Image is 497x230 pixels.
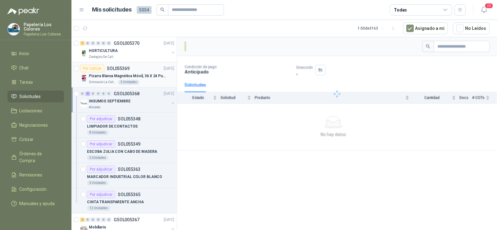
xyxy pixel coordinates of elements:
[7,7,39,15] img: Logo peakr
[89,54,113,59] p: Zoologico De Cali
[89,80,117,85] p: Gimnasio La Colina
[85,41,90,45] div: 0
[96,218,101,222] div: 0
[118,117,140,121] p: SOL055348
[87,174,162,180] p: MARCADOR INDUSTRIAL COLOR BLANCO
[80,218,85,222] div: 2
[394,7,407,13] div: Todas
[91,41,95,45] div: 0
[85,92,90,96] div: 4
[118,80,139,85] div: 3 Unidades
[485,3,493,9] span: 20
[453,22,490,34] button: No Leídos
[19,150,58,164] span: Órdenes de Compra
[80,65,104,72] div: Por cotizar
[96,92,101,96] div: 0
[87,130,108,135] div: 8 Unidades
[80,90,176,110] a: 0 4 0 0 0 0 GSOL005368[DATE] Company LogoINSUMOS SEPTIEMBREAlmatec
[7,62,64,74] a: Chat
[114,41,139,45] p: GSOL005370
[19,136,34,143] span: Cotizar
[164,66,174,72] p: [DATE]
[80,75,88,82] img: Company Logo
[80,41,85,45] div: 1
[91,218,95,222] div: 0
[19,186,47,193] span: Configuración
[24,22,64,31] p: Papelería Los Colores
[101,41,106,45] div: 0
[19,122,48,129] span: Negociaciones
[19,64,29,71] span: Chat
[19,50,29,57] span: Inicio
[107,92,111,96] div: 0
[114,92,139,96] p: GSOL005368
[118,142,140,146] p: SOL055349
[71,138,177,163] a: Por adjudicarSOL055349ESCOBA ZULIA CON CABO DE MADERA5 Unidades
[80,92,85,96] div: 0
[24,32,64,36] p: Papeleria Los Colores
[71,113,177,138] a: Por adjudicarSOL055348LIMPIADOR DE CONTACTOS8 Unidades
[7,148,64,167] a: Órdenes de Compra
[101,92,106,96] div: 0
[71,62,177,87] a: Por cotizarSOL055369[DATE] Company LogoPizarra Blanca Magnética Móvil, 36 X 24 Pulgadas, DobGimna...
[19,107,42,114] span: Licitaciones
[107,66,130,71] p: SOL055369
[87,206,110,211] div: 12 Unidades
[7,119,64,131] a: Negociaciones
[87,140,115,148] div: Por adjudicar
[87,115,115,123] div: Por adjudicar
[478,4,490,16] button: 20
[403,22,448,34] button: Asignado a mi
[101,218,106,222] div: 0
[80,40,176,59] a: 1 0 0 0 0 0 GSOL005370[DATE] Company LogoHORTICULTURAZoologico De Cali
[92,5,132,14] h1: Mis solicitudes
[137,6,152,14] span: 5034
[80,100,88,107] img: Company Logo
[118,167,140,171] p: SOL055363
[87,155,108,160] div: 5 Unidades
[19,79,33,86] span: Tareas
[7,48,64,59] a: Inicio
[91,92,95,96] div: 0
[19,200,55,207] span: Manuales y ayuda
[85,218,90,222] div: 0
[19,171,42,178] span: Remisiones
[89,73,166,79] p: Pizarra Blanca Magnética Móvil, 36 X 24 Pulgadas, Dob
[164,91,174,97] p: [DATE]
[160,7,165,12] span: search
[96,41,101,45] div: 0
[89,105,101,110] p: Almatec
[164,217,174,223] p: [DATE]
[80,49,88,57] img: Company Logo
[164,40,174,46] p: [DATE]
[71,163,177,188] a: Por adjudicarSOL055363MARCADOR INDUSTRIAL COLOR BLANCO5 Unidades
[7,169,64,181] a: Remisiones
[87,199,144,205] p: CINTA TRANSPARENTE ANCHA
[71,188,177,214] a: Por adjudicarSOL055365CINTA TRANSPARENTE ANCHA12 Unidades
[87,124,138,129] p: LIMPIADOR DE CONTACTOS
[7,76,64,88] a: Tareas
[89,48,118,54] p: HORTICULTURA
[7,198,64,209] a: Manuales y ayuda
[358,23,398,33] div: 1 - 50 de 3163
[114,218,139,222] p: GSOL005367
[7,91,64,102] a: Solicitudes
[7,134,64,145] a: Cotizar
[8,23,20,35] img: Company Logo
[87,166,115,173] div: Por adjudicar
[7,183,64,195] a: Configuración
[19,93,41,100] span: Solicitudes
[87,181,108,185] div: 5 Unidades
[107,218,111,222] div: 0
[118,192,140,197] p: SOL055365
[7,105,64,117] a: Licitaciones
[87,191,115,198] div: Por adjudicar
[87,149,157,155] p: ESCOBA ZULIA CON CABO DE MADERA
[107,41,111,45] div: 0
[89,98,130,104] p: INSUMOS SEPTIEMBRE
